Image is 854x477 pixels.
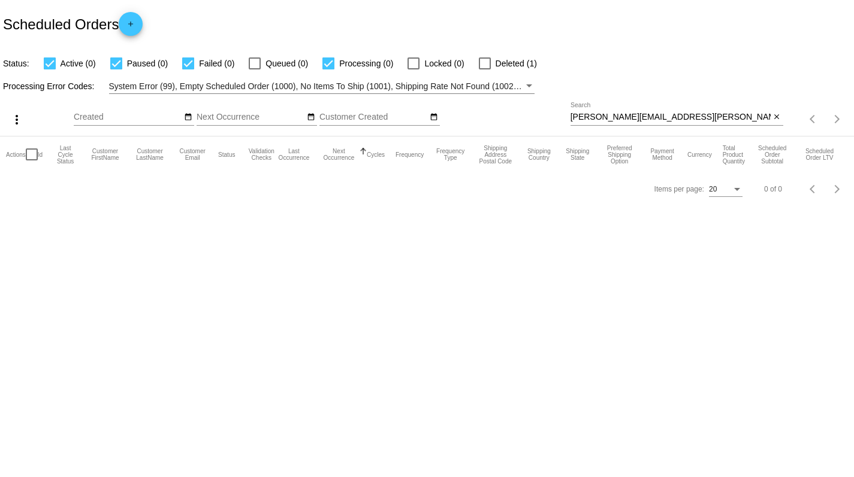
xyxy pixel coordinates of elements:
[723,136,754,172] mat-header-cell: Total Product Quantity
[648,148,677,161] button: Change sorting for PaymentMethod.Type
[602,145,637,165] button: Change sorting for PreferredShippingOption
[184,113,192,122] mat-icon: date_range
[801,107,825,131] button: Previous page
[6,136,26,172] mat-header-cell: Actions
[246,136,277,172] mat-header-cell: Validation Checks
[38,151,43,158] button: Change sorting for Id
[524,148,553,161] button: Change sorting for ShippingCountry
[61,56,96,71] span: Active (0)
[133,148,167,161] button: Change sorting for CustomerLastName
[88,148,122,161] button: Change sorting for CustomerFirstName
[277,148,311,161] button: Change sorting for LastOccurrenceUtc
[801,177,825,201] button: Previous page
[496,56,537,71] span: Deleted (1)
[367,151,385,158] button: Change sorting for Cycles
[74,113,182,122] input: Created
[424,56,464,71] span: Locked (0)
[322,148,356,161] button: Change sorting for NextOccurrenceUtc
[123,20,138,34] mat-icon: add
[197,113,304,122] input: Next Occurrence
[10,113,24,127] mat-icon: more_vert
[709,186,743,194] mat-select: Items per page:
[218,151,235,158] button: Change sorting for Status
[109,79,535,94] mat-select: Filter by Processing Error Codes
[477,145,514,165] button: Change sorting for ShippingPostcode
[654,185,704,193] div: Items per page:
[825,177,849,201] button: Next page
[825,107,849,131] button: Next page
[339,56,393,71] span: Processing (0)
[127,56,168,71] span: Paused (0)
[177,148,207,161] button: Change sorting for CustomerEmail
[764,185,782,193] div: 0 of 0
[709,185,717,193] span: 20
[771,111,783,124] button: Clear
[3,81,95,91] span: Processing Error Codes:
[687,151,712,158] button: Change sorting for CurrencyIso
[753,145,791,165] button: Change sorting for Subtotal
[430,113,438,122] mat-icon: date_range
[53,145,77,165] button: Change sorting for LastProcessingCycleId
[772,113,781,122] mat-icon: close
[571,113,771,122] input: Search
[3,59,29,68] span: Status:
[265,56,308,71] span: Queued (0)
[3,12,143,36] h2: Scheduled Orders
[434,148,466,161] button: Change sorting for FrequencyType
[564,148,591,161] button: Change sorting for ShippingState
[802,148,837,161] button: Change sorting for LifetimeValue
[396,151,424,158] button: Change sorting for Frequency
[199,56,234,71] span: Failed (0)
[307,113,315,122] mat-icon: date_range
[319,113,427,122] input: Customer Created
